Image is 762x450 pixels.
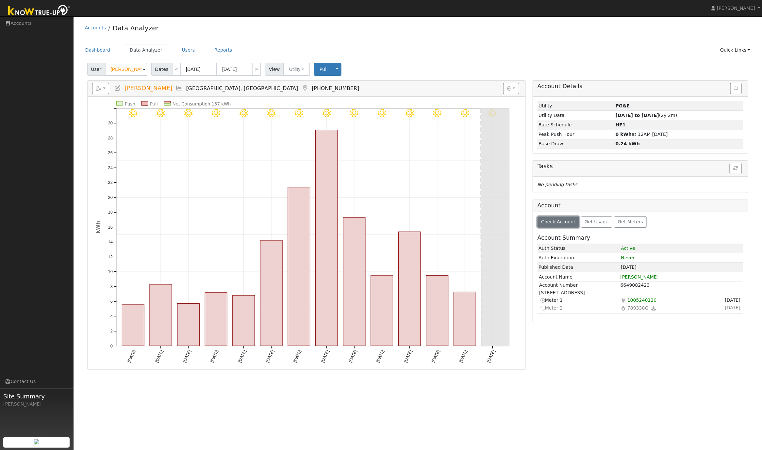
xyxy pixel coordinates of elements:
text: [DATE] [237,349,247,363]
strong: 0 kWh [616,132,632,137]
i: 9/02 - Clear [350,109,358,117]
text: 16 [108,225,112,230]
td: Peak Push Hour [538,130,614,139]
text: [DATE] [458,349,468,363]
text: [DATE] [486,349,496,363]
text: [DATE] [403,349,413,363]
h5: Account Details [538,83,743,90]
rect: onclick="" [205,293,227,346]
text: 14 [108,240,112,245]
span: Usage Point: 1868720726 Service Agreement ID: 6644516935 [626,297,658,304]
text: [DATE] [375,349,385,363]
span: Get Usage [585,219,608,224]
span: [GEOGRAPHIC_DATA], [GEOGRAPHIC_DATA] [186,85,298,91]
a: Accounts [85,25,106,30]
div: [PERSON_NAME] [3,401,70,408]
i: 8/25 - Clear [129,109,137,117]
i: Gas [621,305,626,312]
span: (2y 2m) [616,113,677,118]
text: 18 [108,210,112,215]
td: Auth Status [538,244,620,253]
h5: Account Summary [538,234,743,241]
span: [DATE] [621,265,637,270]
text: [DATE] [265,349,275,363]
td: Utility [538,101,614,111]
span: View [265,63,284,76]
button: Get Usage [581,217,613,228]
button: Get Meters [614,217,647,228]
strong: [DATE] to [DATE] [616,113,659,118]
text: 24 [108,165,112,170]
td: Base Draw [538,139,614,149]
button: Check Account [538,217,579,228]
i: Electricity [621,297,626,304]
span: User [87,63,105,76]
i: 8/29 - Clear [240,109,248,117]
a: Download gas data [650,304,658,312]
i: Current meter [539,297,545,304]
h5: Account [538,202,561,209]
text: 8 [110,284,113,289]
text: 26 [108,150,112,155]
text: [DATE] [126,349,137,363]
td: Published Data [538,263,620,272]
span: Pull [320,67,328,72]
strong: 0.24 kWh [616,141,640,146]
text: [DATE] [320,349,330,363]
span: [PERSON_NAME] [124,85,172,91]
i: Not selectable [539,305,545,312]
text: Net Consumption 157 kWh [173,102,231,106]
td: Account Number [539,281,620,289]
rect: onclick="" [454,292,476,346]
td: Account Name [538,273,620,281]
td: at 12AM [DATE] [614,130,743,139]
text: [DATE] [154,349,164,363]
button: Refresh [730,163,742,174]
text: 30 [108,121,112,125]
button: Pull [314,63,333,76]
span: [PHONE_NUMBER] [312,85,359,91]
rect: onclick="" [260,240,282,346]
rect: onclick="" [288,187,310,346]
rect: onclick="" [316,130,338,346]
a: > [252,63,261,76]
span: Sign Date [724,297,742,304]
h5: Tasks [538,163,743,170]
i: 9/01 - Clear [323,109,331,117]
rect: onclick="" [343,217,365,346]
a: < [172,63,181,76]
text: 4 [110,314,113,319]
img: Know True-Up [5,4,74,18]
span: [PERSON_NAME] [717,6,755,11]
span: Site Summary [3,392,70,401]
td: Auth Expiration [538,253,620,263]
strong: H [616,122,626,127]
strong: ID: 17235658, authorized: 08/29/25 [616,103,630,108]
text: [DATE] [348,349,358,363]
td: Rate Schedule [538,120,614,130]
text: [DATE] [182,349,192,363]
input: Select a User [105,63,147,76]
text: [DATE] [292,349,303,363]
rect: onclick="" [177,304,199,346]
td: Meter 2 [539,304,620,312]
rect: onclick="" [122,305,144,346]
a: Data Analyzer [113,24,159,32]
a: Data Analyzer [125,44,167,56]
text: [DATE] [209,349,220,363]
text: 28 [108,136,112,140]
a: Map [301,85,308,91]
i: 9/06 - Clear [461,109,469,117]
img: retrieve [34,439,39,444]
rect: onclick="" [398,232,421,346]
i: 8/27 - Clear [184,109,192,117]
text: kWh [95,221,101,233]
rect: onclick="" [426,276,448,346]
span: Check Account [541,219,575,224]
a: Quick Links [715,44,755,56]
a: Multi-Series Graph [176,85,183,91]
i: 8/26 - Clear [157,109,165,117]
i: No pending tasks [538,182,577,187]
i: 9/04 - Clear [406,109,414,117]
rect: onclick="" [371,275,393,346]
